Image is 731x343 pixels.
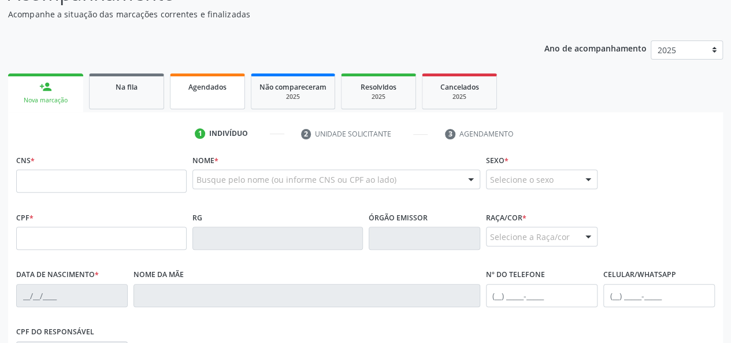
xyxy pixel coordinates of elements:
[209,128,248,139] div: Indivíduo
[440,82,479,92] span: Cancelados
[16,96,75,105] div: Nova marcação
[544,40,647,55] p: Ano de acompanhamento
[431,93,488,101] div: 2025
[259,82,326,92] span: Não compareceram
[486,209,526,227] label: Raça/cor
[192,152,218,169] label: Nome
[16,266,99,284] label: Data de nascimento
[16,152,35,169] label: CNS
[16,323,94,341] label: CPF do responsável
[192,209,202,227] label: RG
[133,266,184,284] label: Nome da mãe
[361,82,396,92] span: Resolvidos
[603,266,676,284] label: Celular/WhatsApp
[16,284,128,307] input: __/__/____
[486,284,598,307] input: (__) _____-_____
[603,284,715,307] input: (__) _____-_____
[195,128,205,139] div: 1
[486,266,545,284] label: Nº do Telefone
[350,93,407,101] div: 2025
[188,82,227,92] span: Agendados
[16,209,34,227] label: CPF
[116,82,138,92] span: Na fila
[490,174,554,186] span: Selecione o sexo
[196,174,396,186] span: Busque pelo nome (ou informe CNS ou CPF ao lado)
[369,209,428,227] label: Órgão emissor
[490,231,570,243] span: Selecione a Raça/cor
[259,93,326,101] div: 2025
[8,8,509,20] p: Acompanhe a situação das marcações correntes e finalizadas
[39,80,52,93] div: person_add
[486,152,509,169] label: Sexo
